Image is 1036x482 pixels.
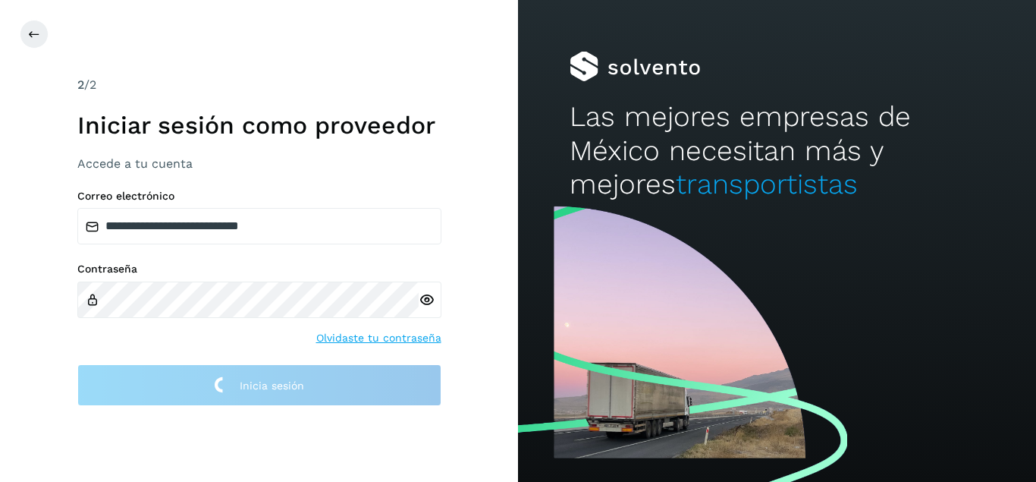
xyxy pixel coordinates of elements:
label: Correo electrónico [77,190,441,203]
span: Inicia sesión [240,380,304,391]
button: Inicia sesión [77,364,441,406]
span: 2 [77,77,84,92]
label: Contraseña [77,263,441,276]
h1: Iniciar sesión como proveedor [77,111,441,140]
h3: Accede a tu cuenta [77,156,441,171]
div: /2 [77,76,441,94]
h2: Las mejores empresas de México necesitan más y mejores [570,100,984,201]
a: Olvidaste tu contraseña [316,330,441,346]
span: transportistas [676,168,858,200]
